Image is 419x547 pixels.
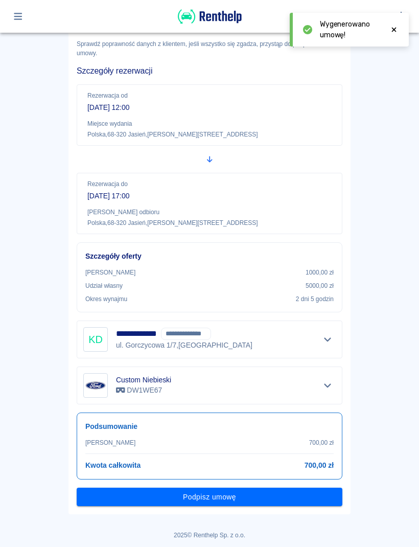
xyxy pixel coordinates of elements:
[116,375,171,385] h6: Custom Niebieski
[87,119,332,128] p: Miejsce wydania
[178,8,242,25] img: Renthelp logo
[305,460,334,471] h6: 700,00 zł
[178,18,242,27] a: Renthelp logo
[87,91,332,100] p: Rezerwacja od
[85,438,135,447] p: [PERSON_NAME]
[87,102,332,113] p: [DATE] 12:00
[85,375,106,396] img: Image
[306,268,334,277] p: 1000,00 zł
[85,251,334,262] h6: Szczegóły oferty
[87,219,332,227] p: Polska , 68-320 Jasień , [PERSON_NAME][STREET_ADDRESS]
[85,268,135,277] p: [PERSON_NAME]
[319,332,336,347] button: Pokaż szczegóły
[296,294,334,304] p: 2 dni 5 godzin
[87,179,332,189] p: Rezerwacja do
[85,294,127,304] p: Okres wynajmu
[116,340,252,351] p: ul. Gorczycowa 1/7 , [GEOGRAPHIC_DATA]
[87,208,332,217] p: [PERSON_NAME] odbioru
[87,130,332,139] p: Polska , 68-320 Jasień , [PERSON_NAME][STREET_ADDRESS]
[319,378,336,393] button: Pokaż szczegóły
[83,327,108,352] div: KD
[116,385,171,396] p: DW1WE67
[85,460,141,471] h6: Kwota całkowita
[85,421,334,432] h6: Podsumowanie
[85,281,123,290] p: Udział własny
[77,488,342,507] button: Podpisz umowę
[309,438,334,447] p: 700,00 zł
[306,281,334,290] p: 5000,00 zł
[320,19,381,40] span: Wygenerowano umowę!
[87,191,332,201] p: [DATE] 17:00
[77,66,342,76] h5: Szczegóły rezerwacji
[77,39,342,58] p: Sprawdź poprawność danych z klientem, jeśli wszystko się zgadza, przystąp do podpisania umowy.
